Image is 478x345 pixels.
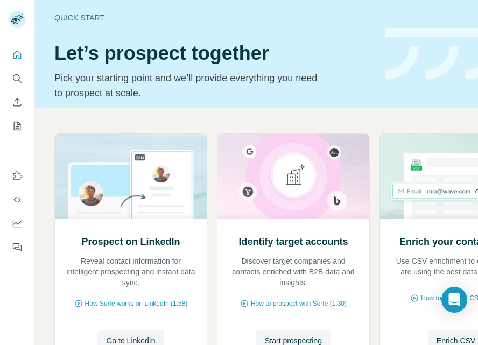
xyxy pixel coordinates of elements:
[54,43,372,64] h1: Let’s prospect together
[9,190,26,209] button: Use Surfe API
[217,134,370,219] img: Identify target accounts
[85,299,188,308] span: How Surfe works on LinkedIn (1:58)
[9,116,26,136] button: My lists
[251,299,347,308] span: How to prospect with Surfe (1:30)
[81,234,180,249] h2: Prospect on LinkedIn
[441,287,467,313] div: Open Intercom Messenger
[9,93,26,112] button: Enrich CSV
[54,71,324,101] p: Pick your starting point and we’ll provide everything you need to prospect at scale.
[9,214,26,233] button: Dashboard
[54,134,207,219] img: Prospect on LinkedIn
[9,69,26,88] button: Search
[9,237,26,257] button: Feedback
[54,12,372,23] div: Quick start
[9,45,26,65] button: Quick start
[228,256,359,288] p: Discover target companies and contacts enriched with B2B data and insights.
[66,256,196,288] p: Reveal contact information for intelligent prospecting and instant data sync.
[9,166,26,186] button: Use Surfe on LinkedIn
[238,234,348,249] h2: Identify target accounts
